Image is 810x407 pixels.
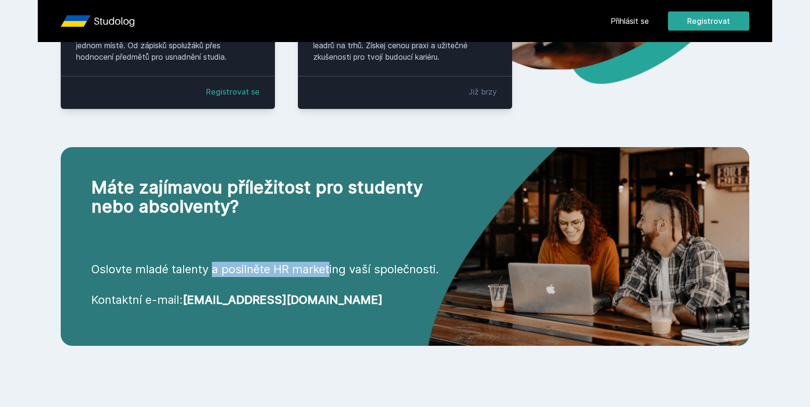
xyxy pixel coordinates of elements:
[76,28,260,63] div: Měj všechny potřebné materiály přehledně na jednom místě. Od zápisků spolužáků přes hodnocení pře...
[91,262,459,277] p: Oslovte mladé talenty a posilněte HR marketing vaší společnosti.
[469,86,497,97] div: Již brzy
[183,293,383,307] a: [EMAIL_ADDRESS][DOMAIN_NAME]
[206,86,260,97] a: Registrovat se
[91,292,459,308] p: Kontaktní e-mail:
[428,118,749,346] img: cta-hero.png
[91,178,459,216] h2: Máte zajímavou příležitost pro studenty nebo absolventy?
[668,11,749,31] button: Registrovat
[313,28,497,63] div: Vyber si stáž, trainee, nebo absolvestkou pozici od leadrů na trhů. Získej cenou praxi a užitečné...
[611,15,649,27] a: Přihlásit se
